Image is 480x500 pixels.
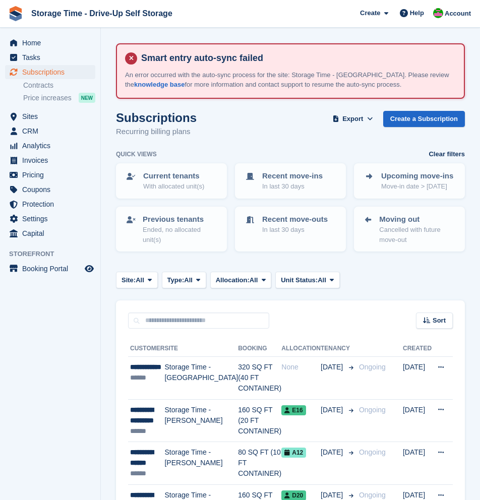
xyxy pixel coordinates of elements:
p: An error occurred with the auto-sync process for the site: Storage Time - [GEOGRAPHIC_DATA]. Plea... [125,70,456,90]
span: Ongoing [359,406,386,414]
h6: Quick views [116,150,157,159]
span: Capital [22,226,83,240]
td: Storage Time - [PERSON_NAME] [164,399,238,442]
span: E16 [281,405,306,415]
button: Unit Status: All [275,272,339,288]
td: 320 SQ FT (40 FT CONTAINER) [238,357,281,400]
span: Analytics [22,139,83,153]
a: menu [5,36,95,50]
span: A12 [281,448,306,458]
td: [DATE] [403,399,432,442]
img: Saeed [433,8,443,18]
h4: Smart entry auto-sync failed [137,52,456,64]
a: menu [5,226,95,240]
a: Create a Subscription [383,111,465,128]
p: Recent move-outs [262,214,328,225]
span: Ongoing [359,448,386,456]
td: [DATE] [403,357,432,400]
p: Moving out [379,214,456,225]
th: Allocation [281,341,321,357]
a: Preview store [83,263,95,275]
span: Invoices [22,153,83,167]
a: menu [5,124,95,138]
span: Tasks [22,50,83,65]
span: Protection [22,197,83,211]
span: All [318,275,326,285]
span: Sort [433,316,446,326]
img: stora-icon-8386f47178a22dfd0bd8f6a31ec36ba5ce8667c1dd55bd0f319d3a0aa187defe.svg [8,6,23,21]
a: knowledge base [134,81,185,88]
p: Move-in date > [DATE] [381,181,453,192]
h1: Subscriptions [116,111,197,124]
a: Storage Time - Drive-Up Self Storage [27,5,176,22]
p: With allocated unit(s) [143,181,204,192]
a: menu [5,262,95,276]
span: Sites [22,109,83,123]
span: Booking Portal [22,262,83,276]
th: Tenancy [321,341,355,357]
a: Current tenants With allocated unit(s) [117,164,226,198]
a: Clear filters [429,149,465,159]
p: Recent move-ins [262,170,323,182]
td: [DATE] [403,442,432,485]
th: Created [403,341,432,357]
td: 160 SQ FT (20 FT CONTAINER) [238,399,281,442]
p: Upcoming move-ins [381,170,453,182]
span: Site: [122,275,136,285]
td: Storage Time - [PERSON_NAME] [164,442,238,485]
div: NEW [79,93,95,103]
span: Subscriptions [22,65,83,79]
p: Recurring billing plans [116,126,197,138]
a: menu [5,168,95,182]
a: menu [5,65,95,79]
span: Type: [167,275,185,285]
p: Previous tenants [143,214,218,225]
p: Ended, no allocated unit(s) [143,225,218,244]
span: Export [342,114,363,124]
p: In last 30 days [262,181,323,192]
a: menu [5,153,95,167]
a: Recent move-outs In last 30 days [236,208,345,241]
span: Allocation: [216,275,250,285]
span: Account [445,9,471,19]
th: Booking [238,341,281,357]
a: Recent move-ins In last 30 days [236,164,345,198]
span: Price increases [23,93,72,103]
a: menu [5,139,95,153]
span: Home [22,36,83,50]
a: menu [5,182,95,197]
td: Storage Time - [GEOGRAPHIC_DATA] [164,357,238,400]
a: Price increases NEW [23,92,95,103]
span: [DATE] [321,405,345,415]
span: Settings [22,212,83,226]
button: Export [331,111,375,128]
th: Customer [128,341,164,357]
button: Allocation: All [210,272,272,288]
span: All [184,275,193,285]
span: Unit Status: [281,275,318,285]
div: None [281,362,321,372]
p: In last 30 days [262,225,328,235]
span: All [136,275,144,285]
th: Site [164,341,238,357]
a: menu [5,109,95,123]
p: Current tenants [143,170,204,182]
span: Ongoing [359,363,386,371]
button: Site: All [116,272,158,288]
a: Previous tenants Ended, no allocated unit(s) [117,208,226,251]
span: CRM [22,124,83,138]
span: Storefront [9,249,100,259]
a: Upcoming move-ins Move-in date > [DATE] [355,164,464,198]
a: menu [5,50,95,65]
a: menu [5,212,95,226]
span: Help [410,8,424,18]
p: Cancelled with future move-out [379,225,456,244]
span: All [250,275,258,285]
a: Contracts [23,81,95,90]
button: Type: All [162,272,206,288]
span: Create [360,8,380,18]
span: Pricing [22,168,83,182]
a: Moving out Cancelled with future move-out [355,208,464,251]
td: 80 SQ FT (10 FT CONTAINER) [238,442,281,485]
a: menu [5,197,95,211]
